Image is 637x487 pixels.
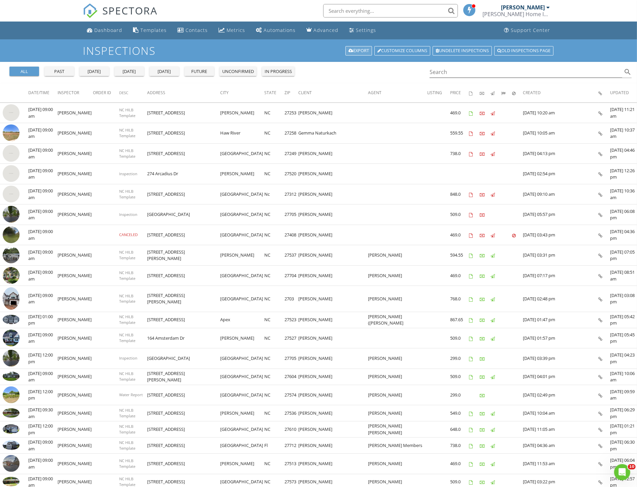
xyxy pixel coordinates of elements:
td: 27513 [284,454,298,474]
img: image_processing2025082784jxzbjr.jpeg [3,247,20,263]
td: [GEOGRAPHIC_DATA] [220,286,264,312]
th: Paid: Not sorted. [480,83,491,102]
td: [DATE] 08:51 am [610,265,637,286]
td: [DATE] 09:00 am [28,438,58,454]
td: [PERSON_NAME] [298,385,368,405]
td: [DATE] 12:00 pm [28,421,58,438]
a: Metrics [216,24,248,37]
td: [DATE] 02:54 pm [523,164,598,184]
th: Updated: Not sorted. [610,83,637,102]
td: [PERSON_NAME] [298,328,368,348]
a: Undelete inspections [433,46,492,55]
td: [PERSON_NAME] [298,103,368,123]
td: 27253 [284,103,298,123]
img: 9207327%2Fcover_photos%2FgIs1qzmmUjMJ9snuiqK1%2Fsmall.jpeg [3,441,20,450]
td: [STREET_ADDRESS] [147,184,220,204]
img: streetview [3,186,20,202]
td: [DATE] 01:21 pm [610,421,637,438]
td: [STREET_ADDRESS] [147,312,220,328]
td: [PERSON_NAME] [368,454,427,474]
td: [DATE] 09:00 am [28,123,58,144]
td: [DATE] 09:00 am [28,143,58,164]
td: [DATE] 11:21 am [610,103,637,123]
a: Contacts [175,24,210,37]
td: 27527 [284,328,298,348]
div: Contacts [186,27,208,33]
td: [PERSON_NAME] [58,454,93,474]
th: Date/Time: Not sorted. [28,83,58,102]
img: 9158450%2Fcover_photos%2F1pmIUBp62FdDKj6wGDgE%2Fsmall.jpeg [3,455,20,472]
img: The Best Home Inspection Software - Spectora [83,3,98,18]
td: [PERSON_NAME] [58,369,93,385]
div: Advanced [313,27,338,33]
td: NC [264,369,284,385]
td: [DATE] 07:05 pm [610,245,637,266]
td: 27536 [284,405,298,421]
td: Fl [264,438,284,454]
td: [PERSON_NAME] [220,164,264,184]
td: 648.0 [450,421,469,438]
td: 27610 [284,421,298,438]
td: NC [264,164,284,184]
img: streetview [3,206,20,223]
iframe: Intercom live chat [614,464,630,480]
td: [GEOGRAPHIC_DATA] [220,143,264,164]
span: Date/Time [28,90,49,96]
img: 9259691%2Fcover_photos%2FgbPrvTTl43l9rHCGRgLQ%2Fsmall.jpeg [3,287,20,310]
td: [DATE] 12:00 pm [28,385,58,405]
td: [DATE] 09:00 am [28,164,58,184]
td: [DATE] 09:30 am [28,405,58,421]
div: Support Center [511,27,550,33]
img: streetview [3,145,20,162]
button: [DATE] [114,67,144,76]
td: [DATE] 10:06 am [610,369,637,385]
td: [STREET_ADDRESS] [147,421,220,438]
td: [STREET_ADDRESS] [147,103,220,123]
td: NC [264,421,284,438]
td: 27705 [284,204,298,225]
img: streetview [3,124,20,141]
td: [DATE] 04:36 am [523,438,598,454]
th: State: Not sorted. [264,83,284,102]
a: Customize Columns [374,46,430,55]
td: [DATE] 02:48 pm [523,286,598,312]
td: 738.0 [450,143,469,164]
td: 559.55 [450,123,469,144]
input: Search everything... [323,4,458,17]
td: NC [264,286,284,312]
td: [GEOGRAPHIC_DATA] [220,265,264,286]
td: 509.0 [450,328,469,348]
img: 9228159%2Fcover_photos%2FsLL6dairLQpQ65C9zbic%2Fsmall.jpeg [3,408,20,418]
td: Apex [220,312,264,328]
td: [PERSON_NAME] [58,348,93,369]
td: [DATE] 07:17 pm [523,265,598,286]
td: [PERSON_NAME] [298,225,368,245]
td: [DATE] 09:59 am [610,385,637,405]
td: [GEOGRAPHIC_DATA] [220,225,264,245]
td: [DATE] 04:46 pm [610,143,637,164]
td: [STREET_ADDRESS][PERSON_NAME] [147,369,220,385]
td: [PERSON_NAME] [368,405,427,421]
td: [PERSON_NAME] [368,348,427,369]
td: [PERSON_NAME] [220,454,264,474]
div: in progress [265,68,292,75]
td: [DATE] 10:05 am [523,123,598,144]
th: Inspector: Not sorted. [58,83,93,102]
td: 469.0 [450,265,469,286]
div: [DATE] [82,68,106,75]
td: [PERSON_NAME] [298,204,368,225]
td: 27520 [284,164,298,184]
div: Metrics [227,27,245,33]
th: City: Not sorted. [220,83,264,102]
td: [STREET_ADDRESS] [147,225,220,245]
td: [PERSON_NAME] [58,123,93,144]
td: [PERSON_NAME] [368,245,427,266]
td: [STREET_ADDRESS] [147,123,220,144]
td: 738.0 [450,438,469,454]
td: [PERSON_NAME] [298,348,368,369]
td: [DATE] 09:00 am [28,328,58,348]
td: [DATE] 09:00 am [28,454,58,474]
td: 509.0 [450,204,469,225]
td: [DATE] 05:42 pm [610,312,637,328]
td: 2703 [284,286,298,312]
